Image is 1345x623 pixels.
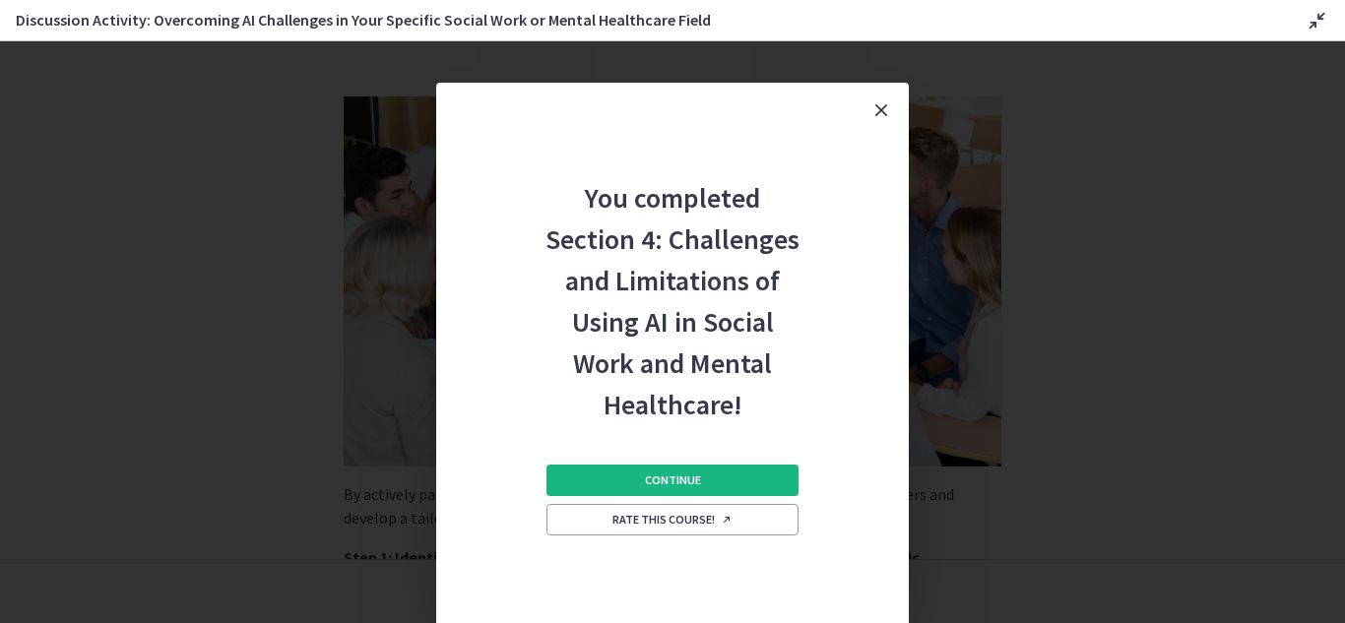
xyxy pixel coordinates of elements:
h3: Discussion Activity: Overcoming AI Challenges in Your Specific Social Work or Mental Healthcare F... [16,8,1274,31]
span: Continue [645,472,701,488]
button: Close [854,83,909,138]
span: Rate this course! [612,512,733,528]
h2: You completed Section 4: Challenges and Limitations of Using AI in Social Work and Mental Healthc... [543,138,802,425]
i: Opens in a new window [721,514,733,526]
a: Rate this course! Opens in a new window [546,504,799,535]
button: Continue [546,465,799,496]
